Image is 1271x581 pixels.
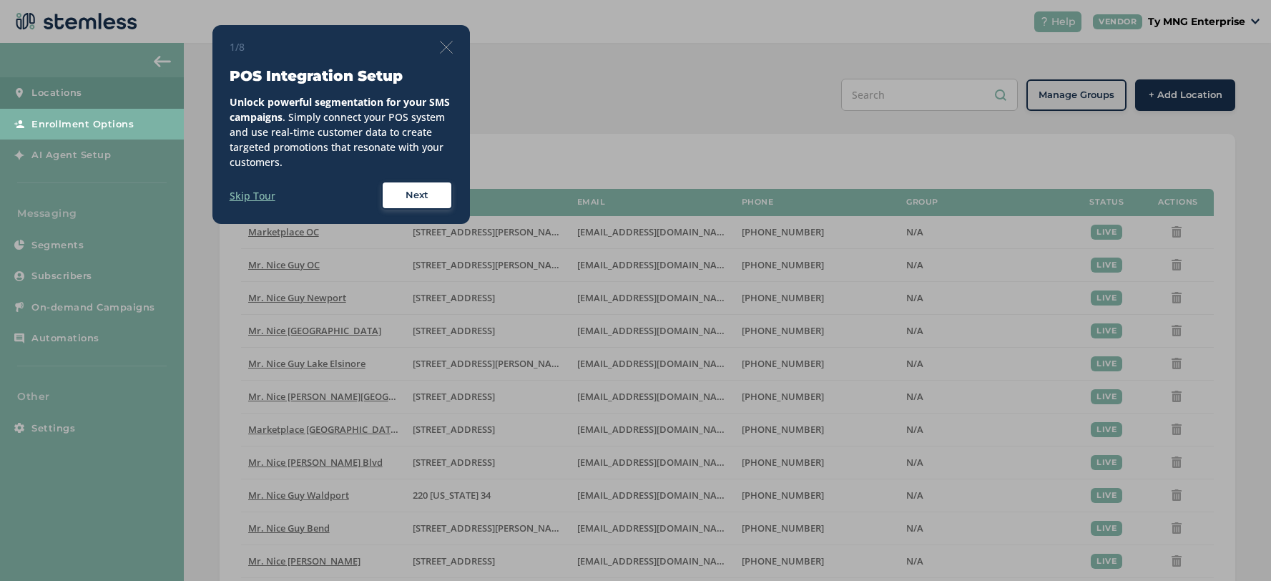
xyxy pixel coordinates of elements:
[230,188,275,203] label: Skip Tour
[31,117,134,132] span: Enrollment Options
[1199,512,1271,581] iframe: Chat Widget
[230,94,453,170] div: . Simply connect your POS system and use real-time customer data to create targeted promotions th...
[440,41,453,54] img: icon-close-thin-accent-606ae9a3.svg
[381,181,453,210] button: Next
[406,188,428,202] span: Next
[230,39,245,54] span: 1/8
[230,66,453,86] h3: POS Integration Setup
[230,95,450,124] strong: Unlock powerful segmentation for your SMS campaigns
